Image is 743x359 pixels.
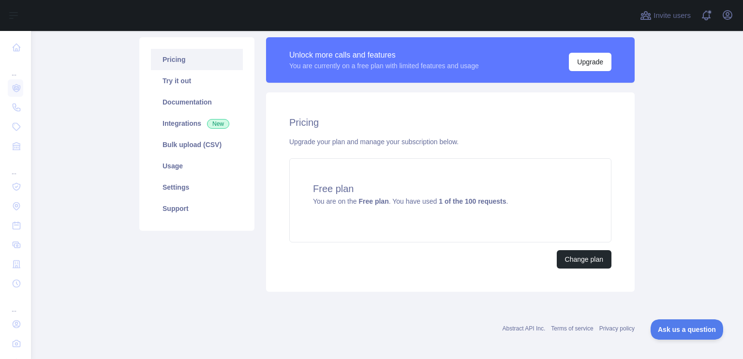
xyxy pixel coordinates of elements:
[551,325,593,332] a: Terms of service
[569,53,611,71] button: Upgrade
[358,197,388,205] strong: Free plan
[151,198,243,219] a: Support
[599,325,635,332] a: Privacy policy
[8,58,23,77] div: ...
[289,61,479,71] div: You are currently on a free plan with limited features and usage
[151,155,243,177] a: Usage
[151,177,243,198] a: Settings
[651,319,724,340] iframe: Toggle Customer Support
[151,49,243,70] a: Pricing
[503,325,546,332] a: Abstract API Inc.
[289,49,479,61] div: Unlock more calls and features
[151,91,243,113] a: Documentation
[207,119,229,129] span: New
[313,197,508,205] span: You are on the . You have used .
[638,8,693,23] button: Invite users
[313,182,588,195] h4: Free plan
[151,70,243,91] a: Try it out
[151,134,243,155] a: Bulk upload (CSV)
[557,250,611,269] button: Change plan
[8,157,23,176] div: ...
[151,113,243,134] a: Integrations New
[439,197,506,205] strong: 1 of the 100 requests
[8,294,23,314] div: ...
[289,116,611,129] h2: Pricing
[654,10,691,21] span: Invite users
[289,137,611,147] div: Upgrade your plan and manage your subscription below.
